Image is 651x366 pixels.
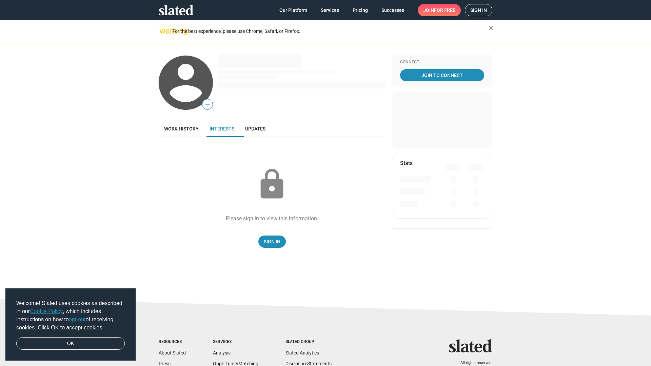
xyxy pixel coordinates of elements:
a: Join To Connect [400,69,484,81]
span: Sign in [470,4,487,16]
a: Joinfor free [418,4,461,16]
span: Interests [210,126,234,131]
mat-icon: warning [159,27,167,35]
div: Connect [400,60,484,65]
a: Slated Analytics [285,350,319,355]
a: Interests [204,121,240,137]
a: Services [315,4,344,16]
mat-icon: lock [255,167,289,201]
a: Successes [376,4,410,16]
div: cookieconsent [5,288,136,361]
mat-icon: close [487,24,495,32]
span: Work history [164,126,199,131]
a: Sign In [258,236,286,248]
span: Join [423,4,455,16]
a: Analysis [213,350,231,355]
a: Work history [159,121,204,137]
div: Slated Group [285,339,332,345]
span: Join To Connect [401,69,483,81]
div: Resources [159,339,186,345]
span: Successes [381,4,404,16]
span: Updates [245,126,265,131]
span: Sign In [264,236,280,248]
a: About Slated [159,350,186,355]
a: Updates [240,121,271,137]
a: Cookie Policy [30,308,63,314]
span: for free [434,4,455,16]
span: Pricing [353,4,368,16]
a: opt-out [69,317,86,322]
div: Services [213,339,258,345]
a: dismiss cookie message [16,337,125,350]
span: — [202,100,213,109]
div: For the best experience, please use Chrome, Safari, or Firefox. [172,27,488,36]
span: Welcome! Slated uses cookies as described in our , which includes instructions on how to of recei... [16,299,125,332]
a: Our Platform [274,4,313,16]
div: Please sign in to view this information. [226,215,318,222]
a: Pricing [347,4,373,16]
span: Services [321,4,339,16]
span: Our Platform [279,4,307,16]
a: Sign in [465,4,492,16]
mat-card-title: Stats [400,160,413,167]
